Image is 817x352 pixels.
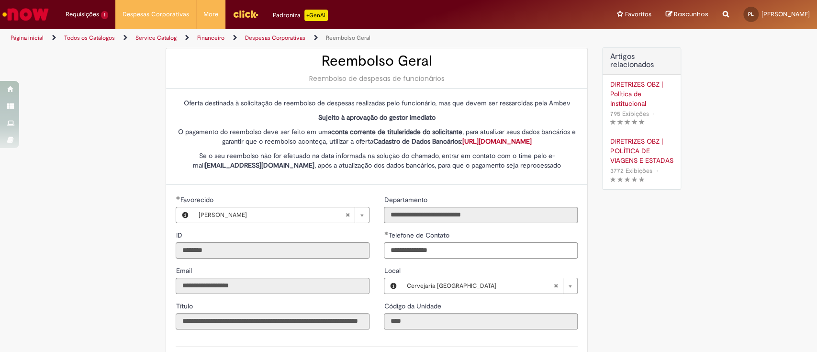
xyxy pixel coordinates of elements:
span: PL [748,11,754,17]
span: Telefone de Contato [388,231,451,239]
p: O pagamento do reembolso deve ser feito em uma , para atualizar seus dados bancários e garantir q... [176,127,578,146]
a: [PERSON_NAME]Limpar campo Favorecido [193,207,369,223]
a: Reembolso Geral [326,34,370,42]
img: click_logo_yellow_360x200.png [233,7,258,21]
span: • [654,164,660,177]
span: Despesas Corporativas [123,10,189,19]
span: Requisições [66,10,99,19]
p: Oferta destinada à solicitação de reembolso de despesas realizadas pelo funcionário, mas que deve... [176,98,578,108]
strong: Sujeito à aprovação do gestor imediato [318,113,436,122]
span: Necessários - Favorecido [180,195,215,204]
a: DIRETRIZES OBZ | Política de Institucional [610,79,673,108]
input: Departamento [384,207,578,223]
a: Todos os Catálogos [64,34,115,42]
abbr: Limpar campo Local [548,278,563,294]
a: Rascunhos [666,10,708,19]
input: ID [176,242,369,259]
h3: Artigos relacionados [610,53,673,69]
span: Somente leitura - ID [176,231,184,239]
span: Obrigatório Preenchido [176,196,180,200]
ul: Trilhas de página [7,29,537,47]
div: Padroniza [273,10,328,21]
label: Somente leitura - Email [176,266,193,275]
abbr: Limpar campo Favorecido [340,207,355,223]
span: Somente leitura - Código da Unidade [384,302,443,310]
label: Somente leitura - Título [176,301,194,311]
span: More [203,10,218,19]
span: Rascunhos [674,10,708,19]
input: Código da Unidade [384,313,578,329]
p: Se o seu reembolso não for efetuado na data informada na solução do chamado, entrar em contato co... [176,151,578,170]
p: +GenAi [304,10,328,21]
input: Email [176,278,369,294]
a: DIRETRIZES OBZ | POLÍTICA DE VIAGENS E ESTADAS [610,136,673,165]
span: Favoritos [625,10,651,19]
input: Telefone de Contato [384,242,578,259]
label: Somente leitura - Código da Unidade [384,301,443,311]
a: Despesas Corporativas [245,34,305,42]
h2: Reembolso Geral [176,53,578,69]
span: Obrigatório Preenchido [384,231,388,235]
div: Reembolso de despesas de funcionários [176,74,578,83]
span: 795 Exibições [610,110,649,118]
strong: conta corrente de titularidade do solicitante [331,127,462,136]
a: Cervejaria [GEOGRAPHIC_DATA]Limpar campo Local [402,278,577,294]
img: ServiceNow [1,5,50,24]
a: [URL][DOMAIN_NAME] [462,137,532,146]
span: • [650,107,656,120]
button: Favorecido, Visualizar este registro Pedro Jorge Barbosa Lins [176,207,193,223]
span: Cervejaria [GEOGRAPHIC_DATA] [406,278,553,294]
a: Financeiro [197,34,224,42]
span: Somente leitura - Título [176,302,194,310]
span: Local [384,266,402,275]
label: Somente leitura - Departamento [384,195,429,204]
button: Local, Visualizar este registro Cervejaria Rio de Janeiro [384,278,402,294]
input: Título [176,313,369,329]
span: 3772 Exibições [610,167,652,175]
span: 1 [101,11,108,19]
span: [PERSON_NAME] [198,207,345,223]
a: Service Catalog [135,34,177,42]
label: Somente leitura - ID [176,230,184,240]
strong: [EMAIL_ADDRESS][DOMAIN_NAME] [205,161,314,170]
strong: Cadastro de Dados Bancários: [373,137,532,146]
span: [PERSON_NAME] [761,10,810,18]
a: Página inicial [11,34,44,42]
